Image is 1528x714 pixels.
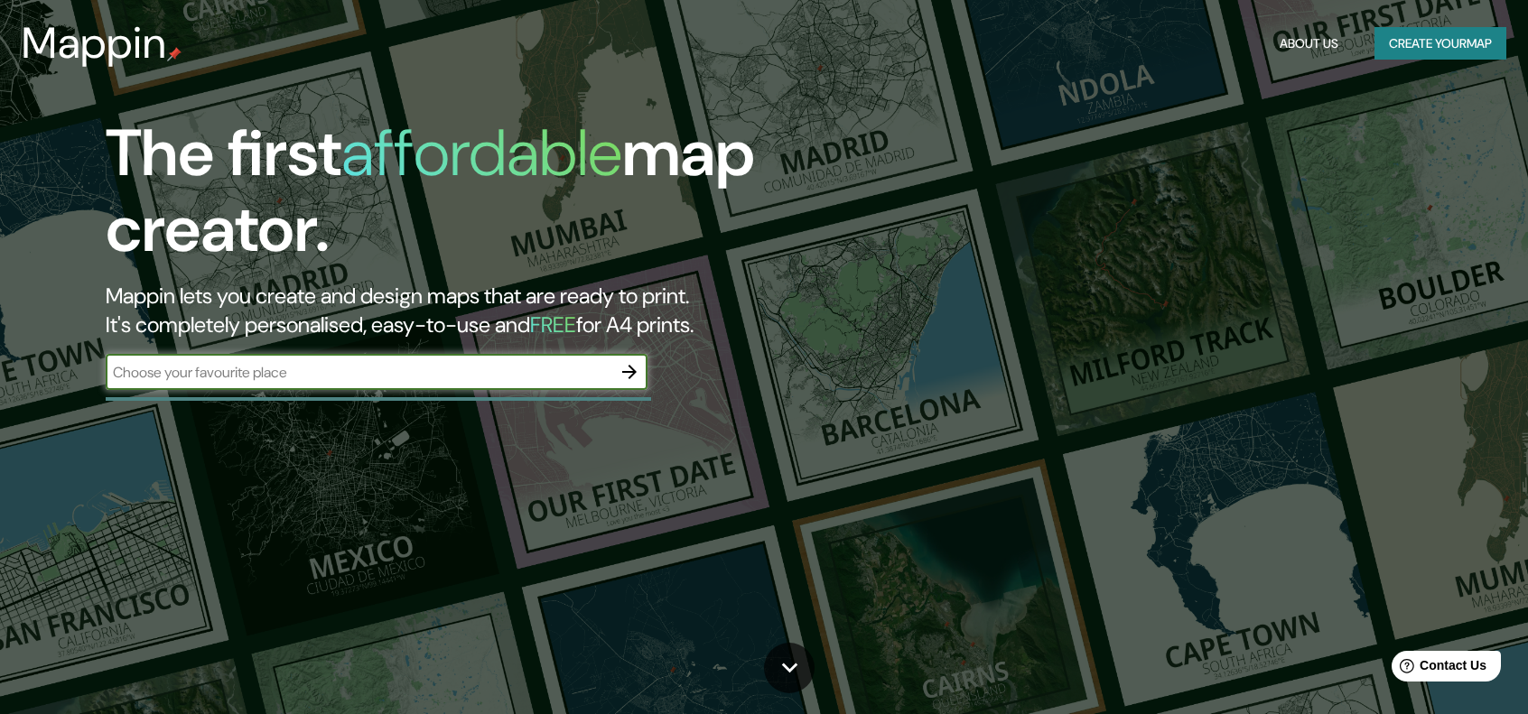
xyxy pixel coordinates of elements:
[22,18,167,69] h3: Mappin
[106,116,870,282] h1: The first map creator.
[1374,27,1506,60] button: Create yourmap
[530,311,576,338] h5: FREE
[1272,27,1346,60] button: About Us
[341,111,622,195] h1: affordable
[106,362,611,383] input: Choose your favourite place
[106,282,870,339] h2: Mappin lets you create and design maps that are ready to print. It's completely personalised, eas...
[1367,644,1508,694] iframe: Help widget launcher
[167,47,182,61] img: mappin-pin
